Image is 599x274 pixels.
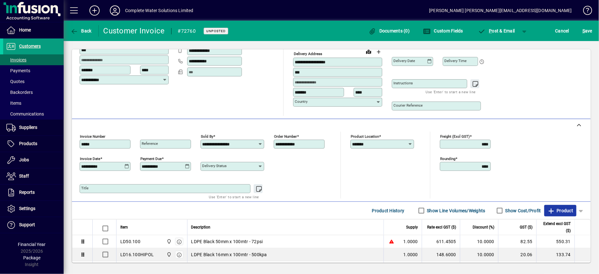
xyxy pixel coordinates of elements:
[191,224,211,231] span: Description
[478,28,515,33] span: ost & Email
[3,168,64,184] a: Staff
[429,5,572,16] div: [PERSON_NAME] [PERSON_NAME][EMAIL_ADDRESS][DOMAIN_NAME]
[209,193,259,200] mat-hint: Use 'Enter' to start a new line
[140,157,162,161] mat-label: Payment due
[201,134,213,139] mat-label: Sold by
[23,255,40,260] span: Package
[581,25,594,37] button: Save
[80,157,100,161] mat-label: Invoice date
[19,27,31,32] span: Home
[125,5,194,16] div: Complete Water Solutions Limited
[582,28,585,33] span: S
[19,190,35,195] span: Reports
[70,28,92,33] span: Back
[19,173,29,179] span: Staff
[120,224,128,231] span: Item
[426,238,456,245] div: 611.4505
[64,25,99,37] app-page-header-button: Back
[440,134,470,139] mat-label: Freight (excl GST)
[404,251,418,258] span: 1.0000
[19,206,35,211] span: Settings
[547,206,573,216] span: Product
[6,68,30,73] span: Payments
[84,5,105,16] button: Add
[393,59,415,63] mat-label: Delivery date
[274,134,297,139] mat-label: Order number
[555,26,569,36] span: Cancel
[536,235,574,248] td: 550.31
[191,238,263,245] span: LDPE Black 50mm x 100mtr - 72psi
[498,248,536,261] td: 20.06
[3,98,64,109] a: Items
[444,59,467,63] mat-label: Delivery time
[3,201,64,217] a: Settings
[103,26,165,36] div: Customer Invoice
[367,25,412,37] button: Documents (0)
[406,224,418,231] span: Supply
[19,157,29,162] span: Jobs
[6,111,44,116] span: Communications
[460,248,498,261] td: 10.0000
[19,141,37,146] span: Products
[120,238,140,245] div: LD50.100
[426,88,476,95] mat-hint: Use 'Enter' to start a new line
[421,25,465,37] button: Custom Fields
[6,90,33,95] span: Backorders
[178,26,196,36] div: #72760
[142,141,158,146] mat-label: Reference
[3,120,64,136] a: Suppliers
[393,103,423,108] mat-label: Courier Reference
[165,251,172,258] span: Motueka
[369,28,410,33] span: Documents (0)
[540,220,571,234] span: Extend excl GST ($)
[460,235,498,248] td: 10.0000
[3,65,64,76] a: Payments
[372,206,405,216] span: Product History
[3,54,64,65] a: Invoices
[18,242,46,247] span: Financial Year
[363,46,374,57] a: View on map
[582,26,592,36] span: ave
[370,205,407,216] button: Product History
[202,164,227,168] mat-label: Delivery status
[520,224,532,231] span: GST ($)
[404,238,418,245] span: 1.0000
[393,81,413,85] mat-label: Instructions
[295,99,307,104] mat-label: Country
[6,57,26,62] span: Invoices
[19,44,41,49] span: Customers
[3,152,64,168] a: Jobs
[3,136,64,152] a: Products
[423,28,463,33] span: Custom Fields
[426,207,485,214] label: Show Line Volumes/Weights
[105,5,125,16] button: Profile
[19,125,37,130] span: Suppliers
[80,134,105,139] mat-label: Invoice number
[473,224,494,231] span: Discount (%)
[440,157,455,161] mat-label: Rounding
[475,25,518,37] button: Post & Email
[3,109,64,119] a: Communications
[3,76,64,87] a: Quotes
[427,224,456,231] span: Rate excl GST ($)
[498,235,536,248] td: 82.55
[504,207,541,214] label: Show Cost/Profit
[554,25,571,37] button: Cancel
[3,87,64,98] a: Backorders
[374,47,384,57] button: Choose address
[69,25,93,37] button: Back
[489,28,492,33] span: P
[6,101,21,106] span: Items
[544,205,576,216] button: Product
[578,1,591,22] a: Knowledge Base
[536,248,574,261] td: 133.74
[191,251,267,258] span: LDPE Black 16mm x 100mtr - 500kpa
[3,185,64,200] a: Reports
[206,29,226,33] span: Unposted
[120,251,154,258] div: LD16.100HIPOL
[426,251,456,258] div: 148.6000
[3,217,64,233] a: Support
[351,134,379,139] mat-label: Product location
[6,79,25,84] span: Quotes
[3,22,64,38] a: Home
